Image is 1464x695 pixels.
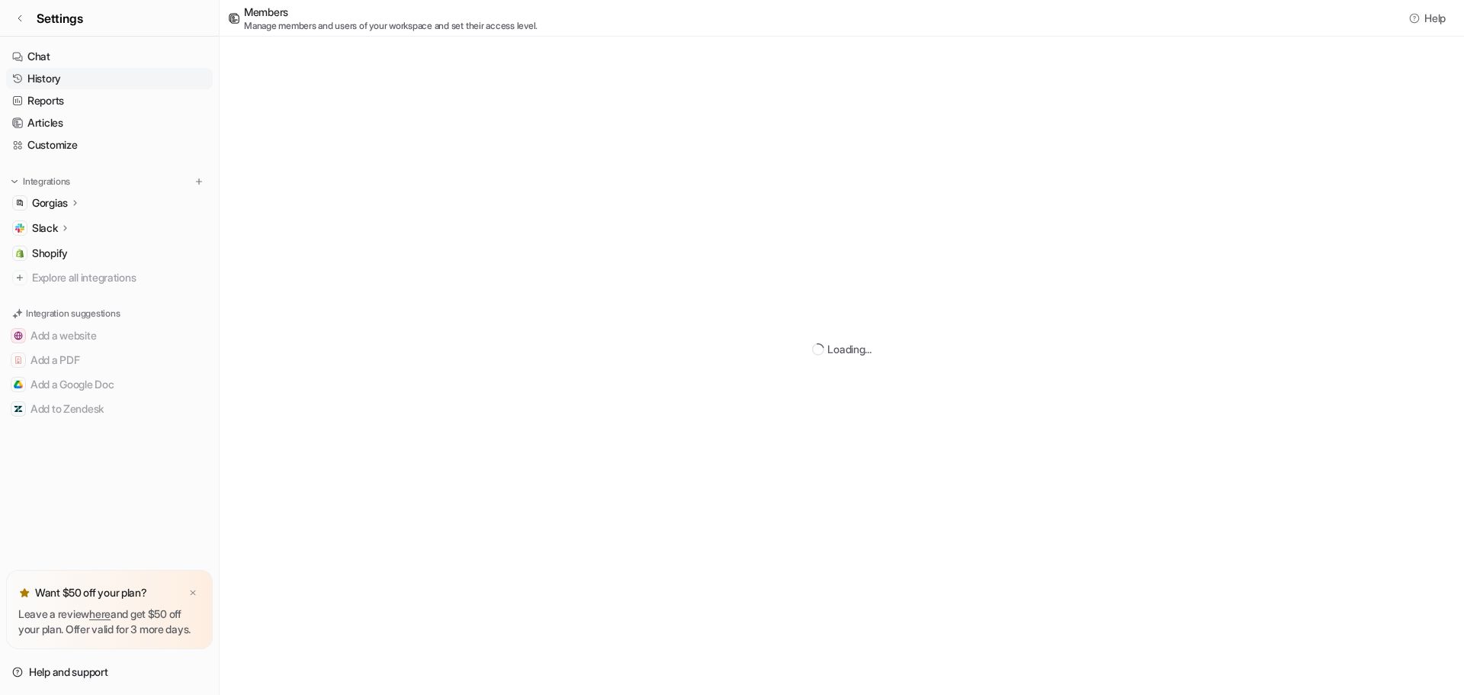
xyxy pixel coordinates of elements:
img: Add a PDF [14,356,23,365]
img: Shopify [15,249,24,258]
a: Chat [6,46,213,67]
span: Settings [37,9,83,27]
a: History [6,68,213,89]
p: Slack [32,220,58,236]
a: ShopifyShopify [6,243,213,264]
img: x [188,588,197,598]
img: explore all integrations [12,270,27,285]
img: Slack [15,224,24,233]
a: Articles [6,112,213,134]
img: star [18,587,30,599]
img: Add a website [14,331,23,340]
p: Gorgias [32,195,68,211]
span: Explore all integrations [32,265,207,290]
button: Add to ZendeskAdd to Zendesk [6,397,213,421]
div: Loading... [827,341,871,357]
span: Shopify [32,246,68,261]
img: menu_add.svg [194,176,204,187]
button: Integrations [6,174,75,189]
a: Help and support [6,661,213,683]
img: Gorgias [15,198,24,208]
p: Manage members and users of your workspace and set their access level. [244,20,538,32]
p: Want $50 off your plan? [35,585,147,600]
div: Members [244,4,538,32]
img: Add to Zendesk [14,404,23,413]
button: Add a Google DocAdd a Google Doc [6,372,213,397]
a: Explore all integrations [6,267,213,288]
p: Integrations [23,175,70,188]
a: Customize [6,134,213,156]
button: Add a websiteAdd a website [6,323,213,348]
p: Leave a review and get $50 off your plan. Offer valid for 3 more days. [18,607,201,637]
img: expand menu [9,176,20,187]
button: Add a PDFAdd a PDF [6,348,213,372]
p: Integration suggestions [26,307,120,320]
a: here [89,607,111,620]
a: Reports [6,90,213,111]
img: Add a Google Doc [14,380,23,389]
button: Help [1405,7,1452,29]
